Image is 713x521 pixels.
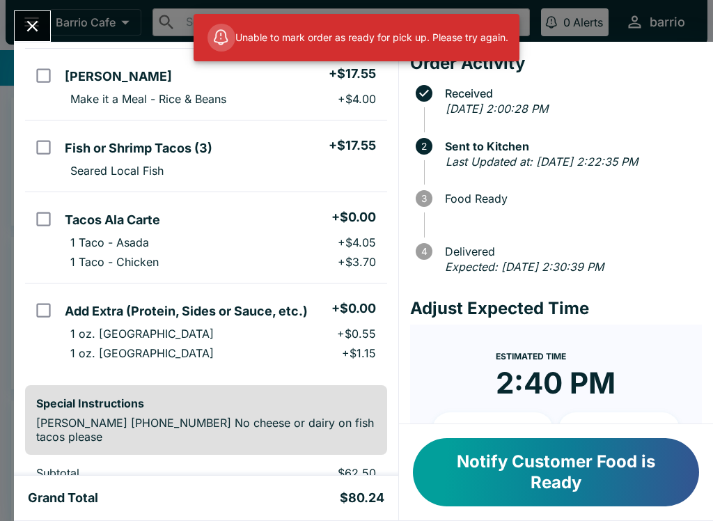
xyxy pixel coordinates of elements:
h5: Add Extra (Protein, Sides or Sauce, etc.) [65,303,308,320]
span: Received [438,87,702,100]
span: Food Ready [438,192,702,205]
p: + $1.15 [342,346,376,360]
p: Make it a Meal - Rice & Beans [70,92,226,106]
button: Close [15,11,50,41]
button: Notify Customer Food is Ready [413,438,699,506]
em: [DATE] 2:00:28 PM [446,102,548,116]
p: + $0.55 [337,327,376,341]
h5: Grand Total [28,490,98,506]
button: + 20 [558,412,680,447]
p: Seared Local Fish [70,164,164,178]
time: 2:40 PM [496,365,616,401]
p: 1 Taco - Chicken [70,255,159,269]
h5: + $0.00 [331,300,376,317]
h6: Special Instructions [36,396,376,410]
h4: Adjust Expected Time [410,298,702,319]
p: + $3.70 [338,255,376,269]
h5: + $17.55 [329,65,376,82]
p: [PERSON_NAME] [PHONE_NUMBER] No cheese or dairy on fish tacos please [36,416,376,444]
p: $62.50 [239,466,375,480]
em: Expected: [DATE] 2:30:39 PM [445,260,604,274]
em: Last Updated at: [DATE] 2:22:35 PM [446,155,638,169]
p: + $4.05 [338,235,376,249]
div: Unable to mark order as ready for pick up. Please try again. [207,18,508,57]
button: + 10 [432,412,554,447]
p: + $4.00 [338,92,376,106]
text: 4 [421,246,427,257]
h5: [PERSON_NAME] [65,68,172,85]
h5: + $0.00 [331,209,376,226]
span: Delivered [438,245,702,258]
p: 1 oz. [GEOGRAPHIC_DATA] [70,327,214,341]
span: Estimated Time [496,351,566,361]
p: 1 Taco - Asada [70,235,149,249]
p: Subtotal [36,466,217,480]
text: 3 [421,193,427,204]
p: 1 oz. [GEOGRAPHIC_DATA] [70,346,214,360]
h4: Order Activity [410,53,702,74]
h5: Fish or Shrimp Tacos (3) [65,140,212,157]
h5: $80.24 [340,490,384,506]
text: 2 [421,141,427,152]
h5: Tacos Ala Carte [65,212,160,228]
span: Sent to Kitchen [438,140,702,153]
h5: + $17.55 [329,137,376,154]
